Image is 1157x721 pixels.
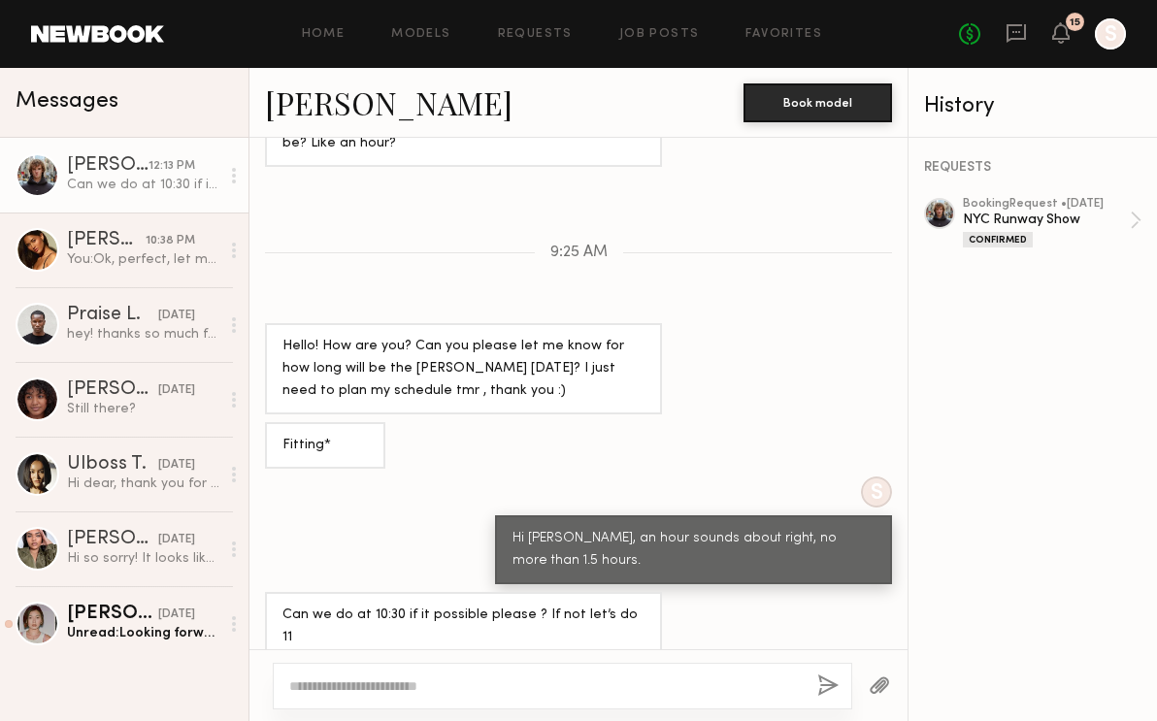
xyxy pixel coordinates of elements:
div: History [924,95,1141,117]
button: Book model [744,83,892,122]
div: [DATE] [158,606,195,624]
a: [PERSON_NAME] [265,82,512,123]
div: Can we do at 10:30 if it possible please ? If not let’s do 11 [282,605,645,649]
div: Hi [PERSON_NAME], an hour sounds about right, no more than 1.5 hours. [512,528,875,573]
a: S [1095,18,1126,49]
div: 12:13 PM [149,157,195,176]
div: Hi so sorry! It looks like my notifications were turned off on the app. Thank you for the info. I... [67,549,219,568]
div: Hello! How are you? Can you please let me know for how long will be the [PERSON_NAME] [DATE]? I j... [282,336,645,403]
div: 15 [1070,17,1080,28]
div: [PERSON_NAME] [67,605,158,624]
div: Confirmed [963,232,1033,247]
a: Book model [744,93,892,110]
div: [PERSON_NAME] [67,380,158,400]
div: REQUESTS [924,161,1141,175]
div: Ulboss T. [67,455,158,475]
div: 10:38 PM [146,232,195,250]
div: booking Request • [DATE] [963,198,1130,211]
div: [PERSON_NAME] [67,231,146,250]
a: Requests [498,28,573,41]
a: Home [302,28,346,41]
a: Job Posts [619,28,700,41]
div: Unread: Looking forward to hearing back(:(: [67,624,219,642]
div: Fitting* [282,435,368,457]
a: bookingRequest •[DATE]NYC Runway ShowConfirmed [963,198,1141,247]
div: [DATE] [158,456,195,475]
a: Favorites [745,28,822,41]
div: [PERSON_NAME] [67,156,149,176]
div: [PERSON_NAME] [67,530,158,549]
span: 9:25 AM [550,245,608,261]
span: Messages [16,90,118,113]
div: hey! thanks so much for that, i’ll see you [DATE]! [67,325,219,344]
a: Models [391,28,450,41]
div: [DATE] [158,307,195,325]
div: NYC Runway Show [963,211,1130,229]
div: Can we do at 10:30 if it possible please ? If not let’s do 11 [67,176,219,194]
div: Praise L. [67,306,158,325]
div: [DATE] [158,531,195,549]
div: Still there? [67,400,219,418]
div: Hi dear, thank you for considering me for the show however I will be out of town that date but le... [67,475,219,493]
div: You: Ok, perfect, let me book you. [67,250,219,269]
div: [DATE] [158,381,195,400]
